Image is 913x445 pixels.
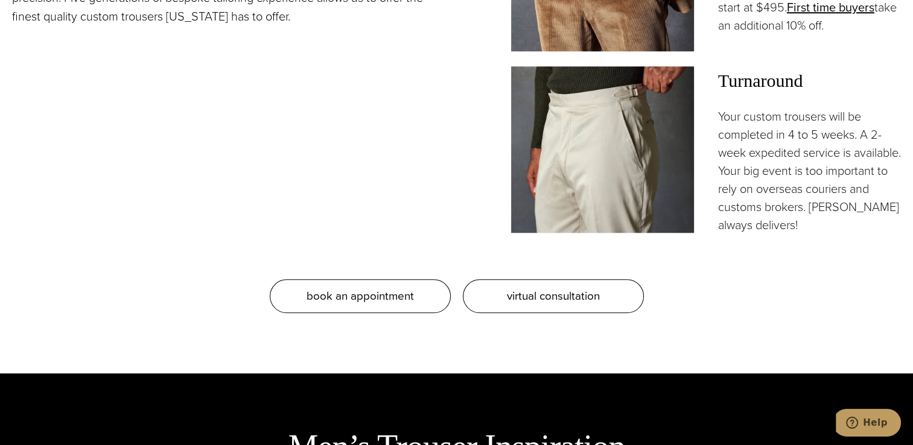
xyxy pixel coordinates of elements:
span: virtual consultation [507,287,600,305]
iframe: Opens a widget where you can chat to one of our agents [836,409,901,439]
span: Turnaround [718,66,901,95]
span: book an appointment [307,287,414,305]
a: virtual consultation [463,279,644,313]
p: Your custom trousers will be completed in 4 to 5 weeks. A 2-week expedited service is available. ... [718,107,901,234]
a: book an appointment [270,279,451,313]
img: Client in solid khaki casual bespoke trousers. [511,66,694,232]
